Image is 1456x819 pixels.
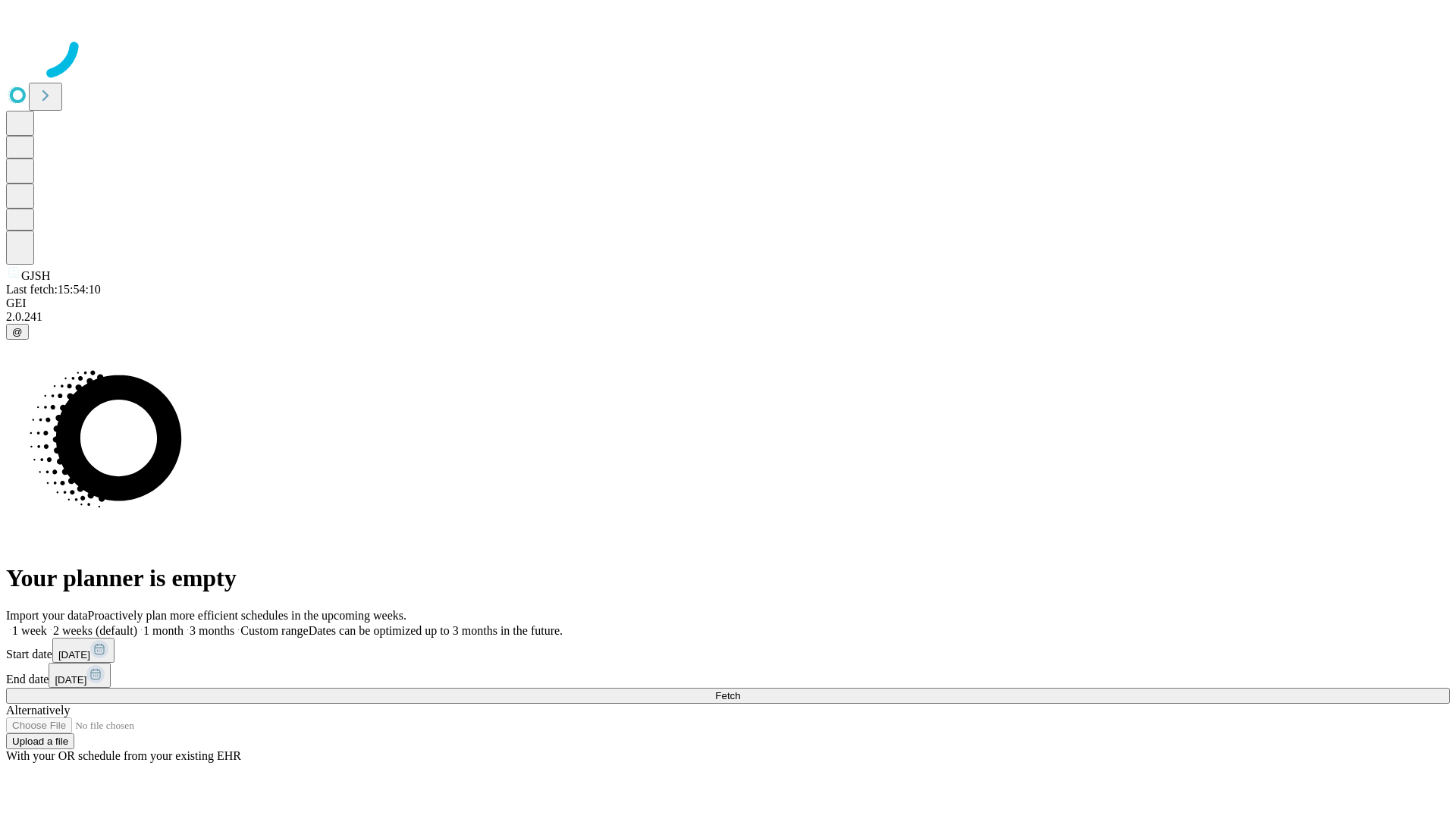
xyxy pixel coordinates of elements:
[58,649,90,661] span: [DATE]
[53,624,137,637] span: 2 weeks (default)
[240,624,308,637] span: Custom range
[6,324,29,340] button: @
[190,624,234,637] span: 3 months
[49,663,111,688] button: [DATE]
[12,326,23,337] span: @
[12,624,47,637] span: 1 week
[6,609,88,622] span: Import your data
[52,638,115,663] button: [DATE]
[6,663,1450,688] div: End date
[6,564,1450,592] h1: Your planner is empty
[21,269,50,282] span: GJSH
[143,624,184,637] span: 1 month
[309,624,563,637] span: Dates can be optimized up to 3 months in the future.
[6,749,241,762] span: With your OR schedule from your existing EHR
[6,310,1450,324] div: 2.0.241
[55,674,86,686] span: [DATE]
[715,690,740,701] span: Fetch
[6,283,101,296] span: Last fetch: 15:54:10
[88,609,406,622] span: Proactively plan more efficient schedules in the upcoming weeks.
[6,688,1450,704] button: Fetch
[6,638,1450,663] div: Start date
[6,733,74,749] button: Upload a file
[6,297,1450,310] div: GEI
[6,704,70,717] span: Alternatively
